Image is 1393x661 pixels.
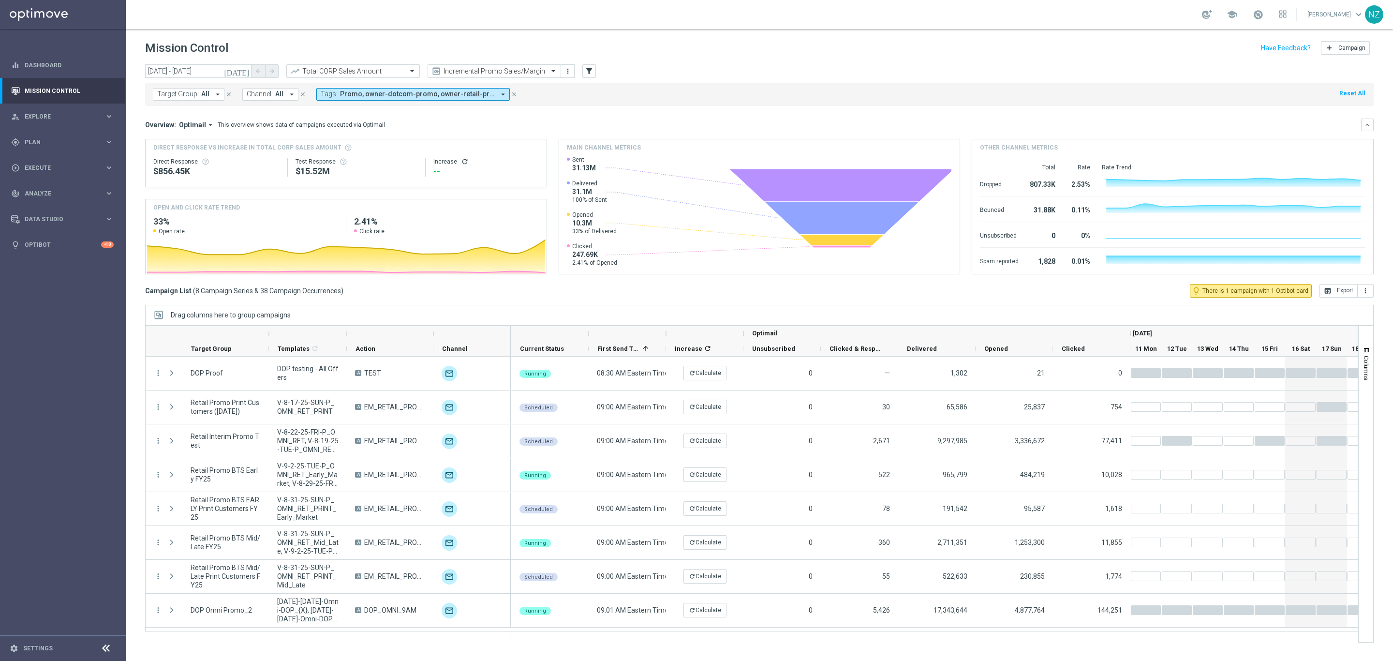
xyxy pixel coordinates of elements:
[1067,227,1090,242] div: 0%
[153,88,224,101] button: Target Group: All arrow_drop_down
[572,187,607,196] span: 31.1M
[340,90,495,98] span: Promo owner-dotcom-promo owner-retail-promo promo
[154,470,163,479] i: more_vert
[154,436,163,445] button: more_vert
[1133,330,1152,337] span: [DATE]
[104,112,114,121] i: keyboard_arrow_right
[296,165,417,177] div: $15,520,148
[101,241,114,248] div: +10
[11,215,114,223] button: Data Studio keyboard_arrow_right
[809,505,813,512] span: 0
[572,250,617,259] span: 247.69K
[1338,88,1366,99] button: Reset All
[461,158,469,165] i: refresh
[354,216,539,227] h2: 2.41%
[154,572,163,581] button: more_vert
[582,64,596,78] button: filter_alt
[11,113,114,120] button: person_search Explore keyboard_arrow_right
[1306,7,1365,22] a: [PERSON_NAME]keyboard_arrow_down
[290,66,300,76] i: trending_up
[1292,345,1310,352] span: 16 Sat
[442,434,457,449] img: Optimail
[809,471,813,479] span: 0
[11,189,104,198] div: Analyze
[25,52,114,78] a: Dashboard
[1067,176,1090,191] div: 2.53%
[572,180,607,187] span: Delivered
[683,400,726,414] button: refreshCalculate
[146,357,511,391] div: Press SPACE to select this row.
[364,504,425,513] span: EM_RETAIL_PROMO
[11,138,114,146] button: gps_fixed Plan keyboard_arrow_right
[154,606,163,615] i: more_vert
[752,330,778,337] span: Optimail
[563,65,573,77] button: more_vert
[1363,356,1370,380] span: Columns
[355,607,361,613] span: A
[206,120,215,129] i: arrow_drop_down
[224,89,233,100] button: close
[146,526,511,560] div: Press SPACE to select this row.
[11,112,104,121] div: Explore
[809,437,813,445] span: 0
[950,369,967,377] span: 1,302
[356,345,375,352] span: Action
[878,471,890,479] span: 522
[145,286,343,295] h3: Campaign List
[442,467,457,483] img: Optimail
[222,64,252,79] button: [DATE]
[519,369,551,378] colored-tag: Running
[364,538,425,547] span: EM_RETAIL_PROMO
[1319,286,1374,294] multiple-options-button: Export to CSV
[885,369,890,377] span: —
[255,68,262,75] i: arrow_back
[159,227,185,235] span: Open rate
[191,369,223,377] span: DOP Proof
[311,345,319,352] i: refresh
[1353,9,1364,20] span: keyboard_arrow_down
[195,286,341,295] span: 8 Campaign Series & 38 Campaign Occurrences
[1067,253,1090,268] div: 0.01%
[1062,345,1085,352] span: Clicked
[442,501,457,517] img: Optimail
[11,61,20,70] i: equalizer
[704,345,711,352] i: refresh
[11,87,114,95] div: Mission Control
[11,112,20,121] i: person_search
[1227,9,1237,20] span: school
[1362,287,1369,295] i: more_vert
[683,603,726,617] button: refreshCalculate
[1322,345,1342,352] span: 17 Sun
[154,538,163,547] button: more_vert
[1338,45,1365,51] span: Campaign
[519,436,558,446] colored-tag: Scheduled
[520,345,564,352] span: Current Status
[218,120,385,129] div: This overview shows data of campaigns executed via Optimail
[11,52,114,78] div: Dashboard
[1030,201,1055,217] div: 31.88K
[1020,471,1045,479] span: 484,219
[683,569,726,584] button: refreshCalculate
[154,369,163,377] button: more_vert
[689,437,696,444] i: refresh
[191,496,261,522] span: Retail Promo BTS EARLY Print Customers FY25
[153,158,280,165] div: Direct Response
[364,606,416,615] span: DOP_OMNI_9AM
[689,573,696,580] i: refresh
[171,311,291,319] div: Row Groups
[431,66,441,76] i: preview
[1030,227,1055,242] div: 0
[524,405,553,411] span: Scheduled
[1135,345,1157,352] span: 11 Mon
[689,539,696,546] i: refresh
[154,403,163,411] i: more_vert
[104,189,114,198] i: keyboard_arrow_right
[146,424,511,458] div: Press SPACE to select this row.
[355,370,361,376] span: A
[154,504,163,513] button: more_vert
[11,189,20,198] i: track_changes
[980,201,1019,217] div: Bounced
